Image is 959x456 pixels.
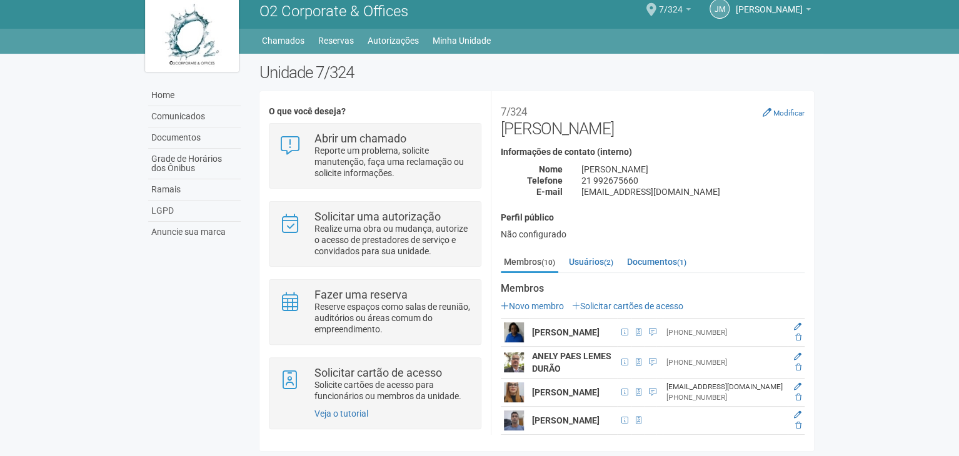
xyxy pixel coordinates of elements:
[763,107,805,117] a: Modificar
[314,288,408,301] strong: Fazer uma reserva
[794,352,801,361] a: Editar membro
[314,366,442,379] strong: Solicitar cartão de acesso
[501,147,805,157] h4: Informações de contato (interno)
[572,175,814,186] div: 21 992675660
[318,32,354,49] a: Reservas
[527,176,563,186] strong: Telefone
[666,327,785,338] div: [PHONE_NUMBER]
[666,382,785,392] div: [EMAIL_ADDRESS][DOMAIN_NAME]
[148,127,241,149] a: Documentos
[572,301,683,311] a: Solicitar cartões de acesso
[659,6,691,16] a: 7/324
[773,109,805,117] small: Modificar
[314,223,471,257] p: Realize uma obra ou mudança, autorize o acesso de prestadores de serviço e convidados para sua un...
[501,229,805,240] div: Não configurado
[314,145,471,179] p: Reporte um problema, solicite manutenção, faça uma reclamação ou solicite informações.
[314,301,471,335] p: Reserve espaços como salas de reunião, auditórios ou áreas comum do empreendimento.
[795,363,801,372] a: Excluir membro
[532,415,600,425] strong: [PERSON_NAME]
[501,106,527,118] small: 7/324
[504,322,524,342] img: user.png
[501,213,805,222] h4: Perfil público
[433,32,491,49] a: Minha Unidade
[279,289,471,335] a: Fazer uma reserva Reserve espaços como salas de reunião, auditórios ou áreas comum do empreendime...
[794,322,801,331] a: Editar membro
[624,252,690,271] a: Documentos(1)
[541,258,555,267] small: (10)
[368,32,419,49] a: Autorizações
[532,327,600,337] strong: [PERSON_NAME]
[794,382,801,391] a: Editar membro
[795,333,801,342] a: Excluir membro
[795,421,801,430] a: Excluir membro
[666,392,785,403] div: [PHONE_NUMBER]
[795,393,801,402] a: Excluir membro
[148,179,241,201] a: Ramais
[532,387,600,397] strong: [PERSON_NAME]
[501,283,805,294] strong: Membros
[536,187,563,197] strong: E-mail
[262,32,304,49] a: Chamados
[504,410,524,430] img: user.png
[269,107,481,116] h4: O que você deseja?
[501,101,805,138] h2: [PERSON_NAME]
[501,252,558,273] a: Membros(10)
[736,6,811,16] a: [PERSON_NAME]
[279,133,471,179] a: Abrir um chamado Reporte um problema, solicite manutenção, faça uma reclamação ou solicite inform...
[532,351,611,374] strong: ANELY PAES LEMES DURÃO
[504,382,524,402] img: user.png
[148,106,241,127] a: Comunicados
[148,85,241,106] a: Home
[279,367,471,402] a: Solicitar cartão de acesso Solicite cartões de acesso para funcionários ou membros da unidade.
[259,63,814,82] h2: Unidade 7/324
[314,210,441,223] strong: Solicitar uma autorização
[314,379,471,402] p: Solicite cartões de acesso para funcionários ou membros da unidade.
[572,186,814,197] div: [EMAIL_ADDRESS][DOMAIN_NAME]
[501,301,564,311] a: Novo membro
[677,258,686,267] small: (1)
[504,352,524,372] img: user.png
[666,357,785,368] div: [PHONE_NUMBER]
[259,2,408,20] span: O2 Corporate & Offices
[794,410,801,419] a: Editar membro
[148,149,241,179] a: Grade de Horários dos Ônibus
[314,132,406,145] strong: Abrir um chamado
[314,409,368,419] a: Veja o tutorial
[279,211,471,257] a: Solicitar uma autorização Realize uma obra ou mudança, autorize o acesso de prestadores de serviç...
[566,252,616,271] a: Usuários(2)
[539,164,563,174] strong: Nome
[572,164,814,175] div: [PERSON_NAME]
[148,201,241,222] a: LGPD
[604,258,613,267] small: (2)
[148,222,241,242] a: Anuncie sua marca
